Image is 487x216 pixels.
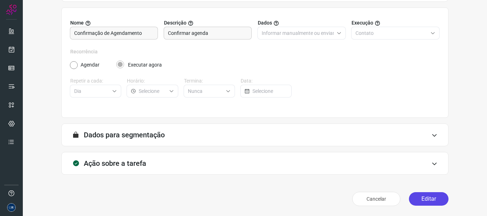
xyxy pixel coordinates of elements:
button: Editar [409,192,448,206]
span: Descrição [164,19,186,27]
input: Forneça uma breve descrição da sua tarefa. [168,27,247,39]
label: Executar agora [128,61,162,69]
label: Recorrência [70,48,440,56]
input: Selecione [139,85,166,97]
img: Logo [6,4,17,15]
h3: Dados para segmentação [84,131,165,139]
label: Termina: [184,77,235,85]
input: Selecione [188,85,223,97]
input: Selecione [252,85,287,97]
label: Horário: [127,77,178,85]
label: Agendar [81,61,99,69]
button: Cancelar [352,192,400,206]
span: Execução [352,19,373,27]
label: Data: [241,77,292,85]
input: Selecione [74,85,109,97]
input: Selecione o tipo de envio [262,27,334,39]
h3: Ação sobre a tarefa [84,159,146,168]
input: Selecione o tipo de envio [355,27,427,39]
img: d06bdf07e729e349525d8f0de7f5f473.png [7,203,16,212]
span: Dados [258,19,272,27]
span: Nome [70,19,84,27]
label: Repetir a cada: [70,77,121,85]
input: Digite o nome para a sua tarefa. [74,27,154,39]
